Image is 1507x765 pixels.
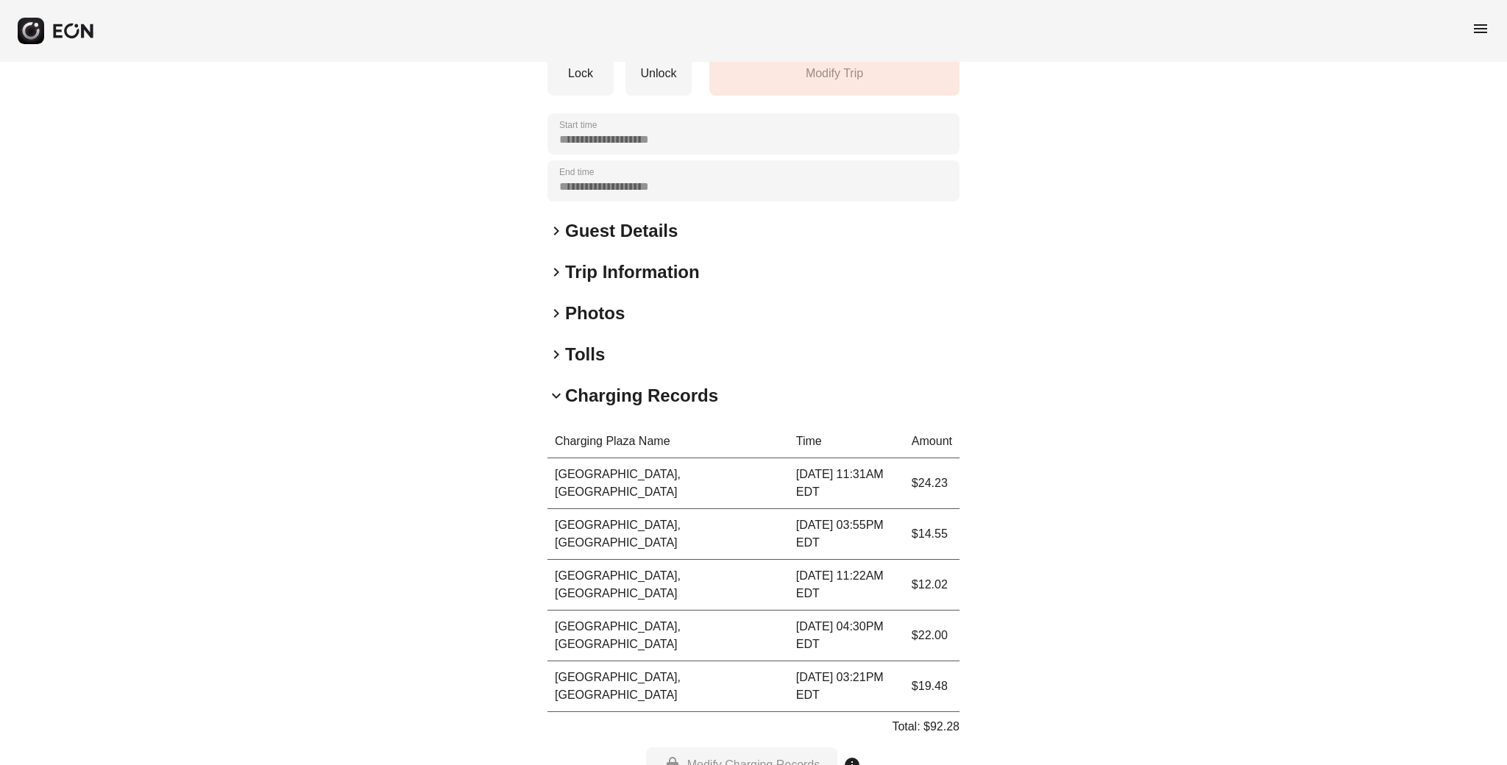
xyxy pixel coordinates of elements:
span: keyboard_arrow_right [547,305,565,322]
button: Lock [547,35,614,96]
td: [DATE] 03:55PM EDT [789,509,904,560]
td: [GEOGRAPHIC_DATA], [GEOGRAPHIC_DATA] [547,458,789,509]
td: $22.00 [904,611,960,661]
td: $19.48 [904,661,960,712]
h2: Guest Details [565,219,678,243]
h2: Tolls [565,343,605,366]
td: $14.55 [904,509,960,560]
h2: Trip Information [565,260,700,284]
p: Lock [555,65,606,82]
td: [GEOGRAPHIC_DATA], [GEOGRAPHIC_DATA] [547,661,789,712]
td: [DATE] 03:21PM EDT [789,661,904,712]
p: Unlock [633,65,684,82]
td: [DATE] 11:22AM EDT [789,560,904,611]
th: Charging Plaza Name [547,425,789,458]
th: Amount [904,425,960,458]
h2: Charging Records [565,384,718,408]
td: $24.23 [904,458,960,509]
td: [DATE] 11:31AM EDT [789,458,904,509]
td: [GEOGRAPHIC_DATA], [GEOGRAPHIC_DATA] [547,611,789,661]
td: $12.02 [904,560,960,611]
span: keyboard_arrow_right [547,346,565,363]
span: menu [1472,20,1489,38]
td: [DATE] 04:30PM EDT [789,611,904,661]
span: keyboard_arrow_right [547,222,565,240]
button: Unlock [625,35,692,96]
td: [GEOGRAPHIC_DATA], [GEOGRAPHIC_DATA] [547,509,789,560]
th: Time [789,425,904,458]
p: Total: $92.28 [892,718,960,736]
span: keyboard_arrow_down [547,387,565,405]
h2: Photos [565,302,625,325]
td: [GEOGRAPHIC_DATA], [GEOGRAPHIC_DATA] [547,560,789,611]
span: keyboard_arrow_right [547,263,565,281]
